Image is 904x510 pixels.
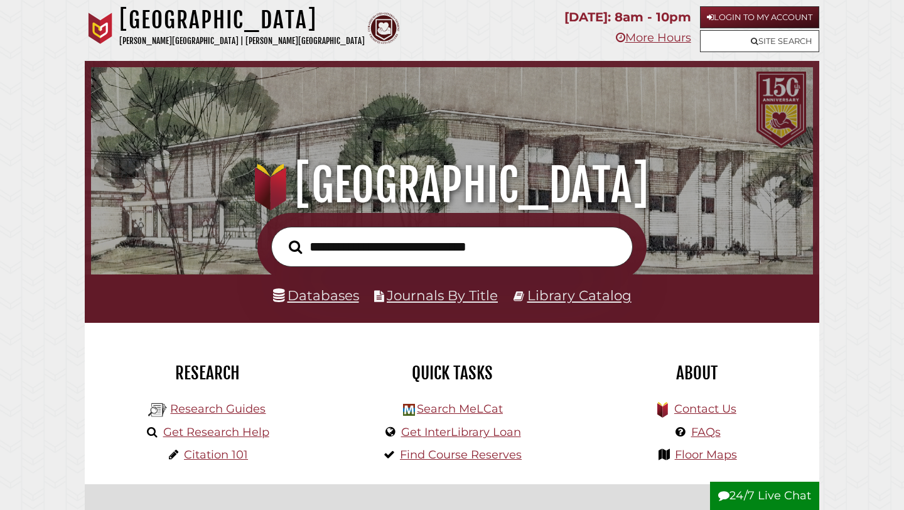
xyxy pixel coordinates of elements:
[119,34,365,48] p: [PERSON_NAME][GEOGRAPHIC_DATA] | [PERSON_NAME][GEOGRAPHIC_DATA]
[339,362,565,384] h2: Quick Tasks
[417,402,503,416] a: Search MeLCat
[273,287,359,303] a: Databases
[564,6,691,28] p: [DATE]: 8am - 10pm
[691,425,721,439] a: FAQs
[148,401,167,420] img: Hekman Library Logo
[289,239,302,254] i: Search
[94,362,320,384] h2: Research
[387,287,498,303] a: Journals By Title
[700,6,819,28] a: Login to My Account
[105,158,800,213] h1: [GEOGRAPHIC_DATA]
[163,425,269,439] a: Get Research Help
[368,13,399,44] img: Calvin Theological Seminary
[119,6,365,34] h1: [GEOGRAPHIC_DATA]
[674,402,736,416] a: Contact Us
[282,237,308,258] button: Search
[616,31,691,45] a: More Hours
[527,287,632,303] a: Library Catalog
[584,362,810,384] h2: About
[700,30,819,52] a: Site Search
[400,448,522,462] a: Find Course Reserves
[675,448,737,462] a: Floor Maps
[85,13,116,44] img: Calvin University
[170,402,266,416] a: Research Guides
[401,425,521,439] a: Get InterLibrary Loan
[403,404,415,416] img: Hekman Library Logo
[184,448,248,462] a: Citation 101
